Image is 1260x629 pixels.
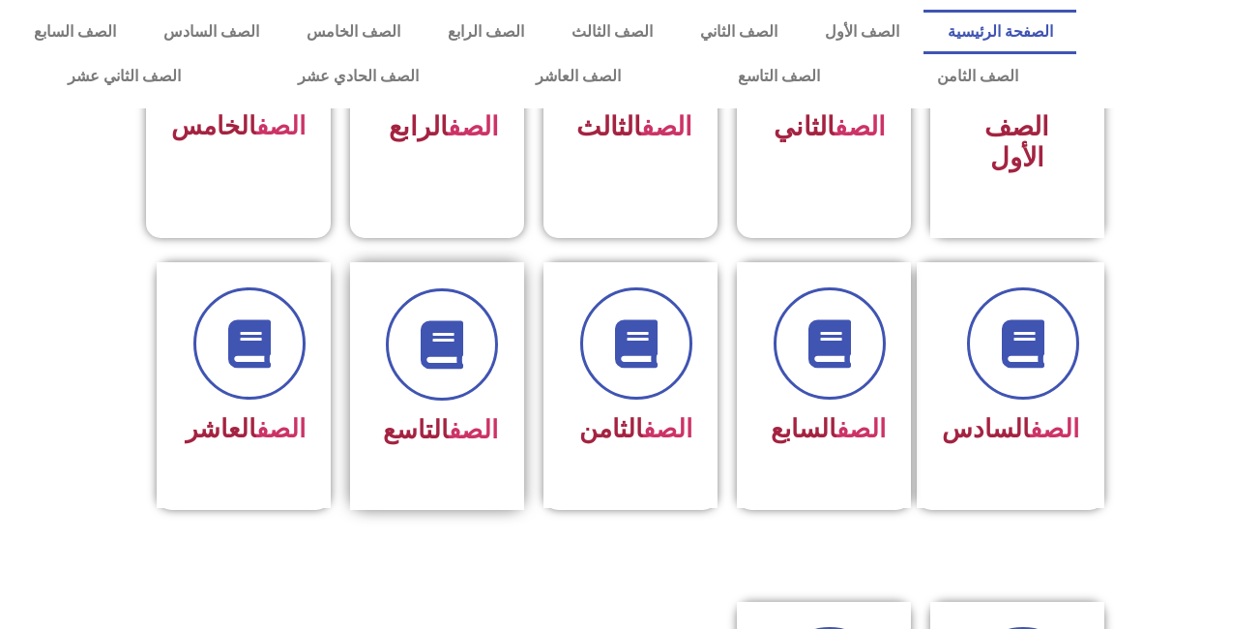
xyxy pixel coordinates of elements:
a: الصف [643,414,692,443]
span: الخامس [171,111,306,140]
a: الصف العاشر [478,54,680,99]
a: الصف الخامس [282,10,424,54]
span: السادس [942,414,1079,443]
span: الثامن [579,414,692,443]
span: العاشر [186,414,306,443]
a: الصف الحادي عشر [240,54,478,99]
a: الصف الثاني [677,10,802,54]
a: الصف [256,414,306,443]
a: الصف الأول [802,10,923,54]
a: الصف [835,111,886,142]
a: الصف [1030,414,1079,443]
a: الصف الرابع [424,10,547,54]
a: الصف [448,111,499,142]
a: الصف [641,111,692,142]
a: الصف [449,415,498,444]
span: التاسع [383,415,498,444]
span: الثاني [774,111,886,142]
a: الصف السابع [10,10,139,54]
a: الصف الثالث [548,10,677,54]
a: الصف الثاني عشر [10,54,240,99]
a: الصفحة الرئيسية [923,10,1076,54]
a: الصف الثامن [878,54,1076,99]
span: الثالث [576,111,692,142]
a: الصف [836,414,886,443]
a: الصف [256,111,306,140]
span: الصف الأول [984,111,1049,173]
span: السابع [771,414,886,443]
span: الرابع [389,111,499,142]
a: الصف التاسع [680,54,879,99]
a: الصف السادس [139,10,282,54]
